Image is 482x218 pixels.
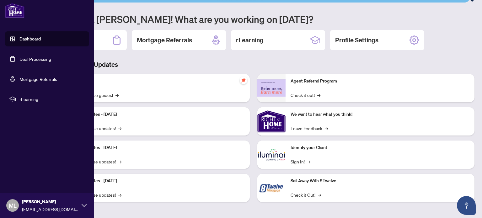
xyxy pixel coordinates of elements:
img: Sail Away With 8Twelve [257,174,286,202]
h2: Profile Settings [335,36,378,45]
h2: Mortgage Referrals [137,36,192,45]
a: Deal Processing [19,56,51,62]
span: → [325,125,328,132]
span: → [318,191,321,198]
img: Identify your Client [257,141,286,169]
h3: Brokerage & Industry Updates [33,60,474,69]
a: Sign In!→ [291,158,310,165]
h2: rLearning [236,36,264,45]
a: Mortgage Referrals [19,76,57,82]
p: Self-Help [66,78,245,85]
span: → [118,158,121,165]
p: Platform Updates - [DATE] [66,178,245,184]
span: ML [9,201,17,210]
span: [PERSON_NAME] [22,198,78,205]
p: Agent Referral Program [291,78,469,85]
span: → [317,92,320,98]
p: Identify your Client [291,144,469,151]
span: → [118,125,121,132]
a: Leave Feedback→ [291,125,328,132]
a: Check it Out!→ [291,191,321,198]
span: → [118,191,121,198]
span: rLearning [19,96,85,103]
p: Sail Away With 8Twelve [291,178,469,184]
img: Agent Referral Program [257,79,286,97]
a: Check it out!→ [291,92,320,98]
span: → [307,158,310,165]
p: Platform Updates - [DATE] [66,111,245,118]
p: We want to hear what you think! [291,111,469,118]
h1: Welcome back [PERSON_NAME]! What are you working on [DATE]? [33,13,474,25]
a: Dashboard [19,36,41,42]
p: Platform Updates - [DATE] [66,144,245,151]
span: → [115,92,119,98]
img: logo [5,3,24,18]
img: We want to hear what you think! [257,107,286,136]
span: pushpin [240,77,247,84]
span: [EMAIL_ADDRESS][DOMAIN_NAME] [22,206,78,213]
button: Open asap [457,196,476,215]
